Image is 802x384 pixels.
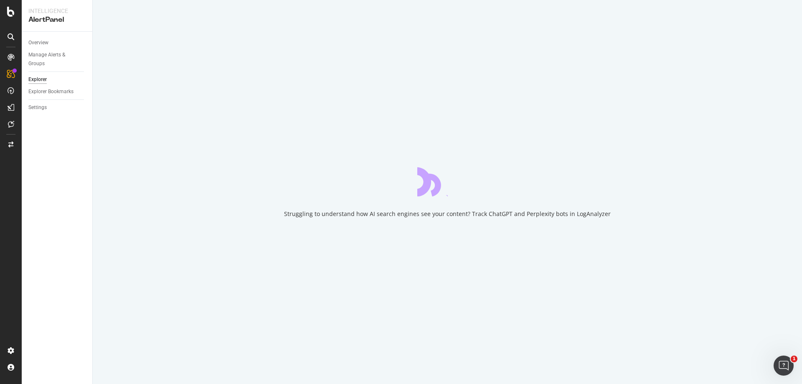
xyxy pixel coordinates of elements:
[28,51,86,68] a: Manage Alerts & Groups
[28,38,48,47] div: Overview
[791,356,797,362] span: 1
[774,356,794,376] iframe: Intercom live chat
[28,103,86,112] a: Settings
[28,51,79,68] div: Manage Alerts & Groups
[28,87,74,96] div: Explorer Bookmarks
[28,87,86,96] a: Explorer Bookmarks
[28,75,86,84] a: Explorer
[28,7,86,15] div: Intelligence
[417,166,477,196] div: animation
[28,103,47,112] div: Settings
[28,38,86,47] a: Overview
[28,15,86,25] div: AlertPanel
[28,75,47,84] div: Explorer
[284,210,611,218] div: Struggling to understand how AI search engines see your content? Track ChatGPT and Perplexity bot...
